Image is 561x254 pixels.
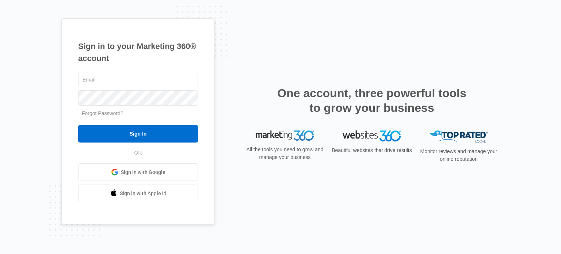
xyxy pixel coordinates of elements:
a: Sign in with Apple Id [78,185,198,202]
span: Sign in with Apple Id [120,190,167,197]
span: Sign in with Google [121,168,165,176]
a: Sign in with Google [78,163,198,181]
img: Websites 360 [343,130,401,141]
img: Marketing 360 [256,130,314,141]
p: Monitor reviews and manage your online reputation [418,148,500,163]
span: OR [129,149,147,157]
a: Forgot Password? [82,110,123,116]
input: Email [78,72,198,87]
img: Top Rated Local [430,130,488,143]
h2: One account, three powerful tools to grow your business [275,86,469,115]
p: All the tools you need to grow and manage your business [244,146,326,161]
p: Beautiful websites that drive results [331,147,413,154]
input: Sign In [78,125,198,143]
h1: Sign in to your Marketing 360® account [78,40,198,64]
